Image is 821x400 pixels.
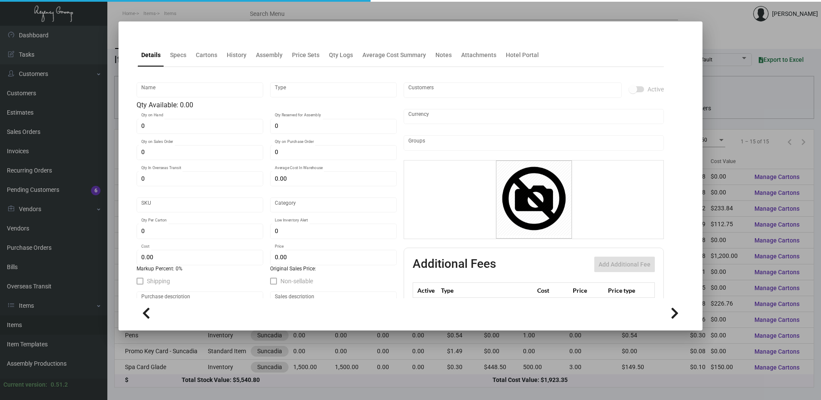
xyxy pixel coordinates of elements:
th: Price type [606,283,645,298]
div: Price Sets [292,51,319,60]
div: Specs [170,51,186,60]
th: Active [413,283,439,298]
button: Add Additional Fee [594,257,655,272]
h2: Additional Fees [413,257,496,272]
div: Qty Available: 0.00 [137,100,397,110]
span: Non-sellable [280,276,313,286]
span: Active [648,84,664,94]
th: Type [439,283,535,298]
input: Add new.. [408,139,660,146]
div: Qty Logs [329,51,353,60]
input: Add new.. [408,87,617,94]
div: 0.51.2 [51,380,68,389]
div: History [227,51,246,60]
div: Hotel Portal [506,51,539,60]
div: Average Cost Summary [362,51,426,60]
div: Assembly [256,51,283,60]
div: Details [141,51,161,60]
span: Shipping [147,276,170,286]
div: Current version: [3,380,47,389]
div: Notes [435,51,452,60]
div: Cartons [196,51,217,60]
th: Price [571,283,606,298]
th: Cost [535,283,570,298]
div: Attachments [461,51,496,60]
span: Add Additional Fee [599,261,651,268]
